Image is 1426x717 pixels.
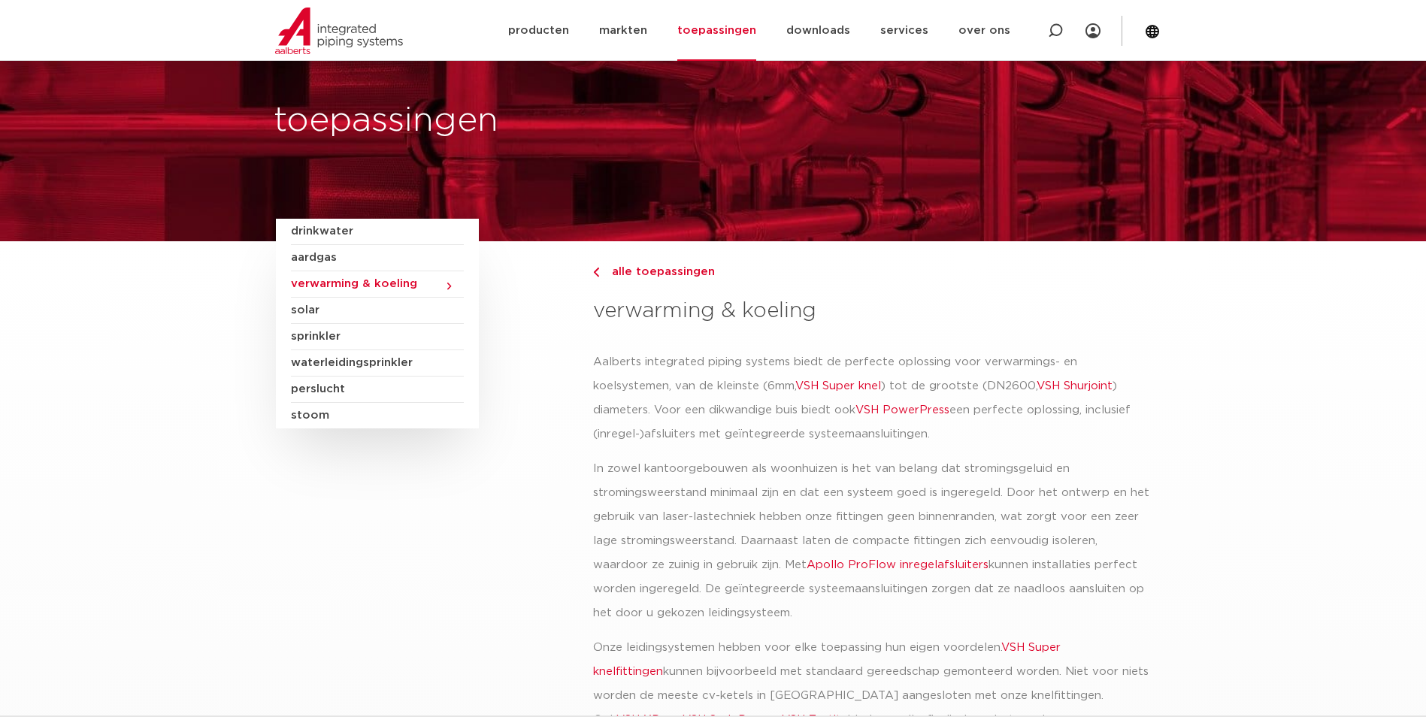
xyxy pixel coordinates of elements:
[291,350,464,377] a: waterleidingsprinkler
[291,324,464,350] a: sprinkler
[593,263,1150,281] a: alle toepassingen
[274,97,706,145] h1: toepassingen
[593,268,599,277] img: chevron-right.svg
[1037,380,1113,392] a: VSH Shurjoint
[807,559,989,570] a: Apollo ProFlow inregelafsluiters
[603,266,715,277] span: alle toepassingen
[593,296,1150,326] h3: verwarming & koeling
[291,219,464,245] a: drinkwater
[291,245,464,271] a: aardgas
[593,350,1150,446] p: Aalberts integrated piping systems biedt de perfecte oplossing voor verwarmings- en koelsystemen,...
[593,457,1150,625] p: In zowel kantoorgebouwen als woonhuizen is het van belang dat stromingsgeluid en stromingsweersta...
[855,404,949,416] a: VSH PowerPress
[291,298,464,324] a: solar
[291,377,464,403] a: perslucht
[795,380,881,392] a: VSH Super knel
[291,271,464,298] a: verwarming & koeling
[291,403,464,428] a: stoom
